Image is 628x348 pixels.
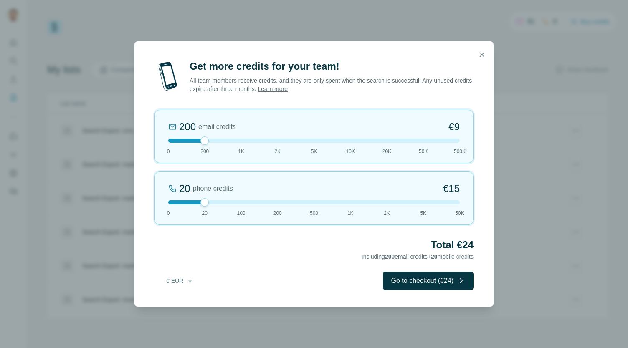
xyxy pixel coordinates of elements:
[273,209,282,217] span: 200
[362,253,474,260] span: Including email credits + mobile credits
[154,238,474,252] h2: Total €24
[237,209,245,217] span: 100
[383,272,474,290] button: Go to checkout (€24)
[154,60,181,93] img: mobile-phone
[310,209,318,217] span: 500
[448,120,460,134] span: €9
[385,253,395,260] span: 200
[419,148,428,155] span: 50K
[193,184,233,194] span: phone credits
[190,76,474,93] p: All team members receive credits, and they are only spent when the search is successful. Any unus...
[311,148,317,155] span: 5K
[274,148,281,155] span: 2K
[384,209,390,217] span: 2K
[443,182,460,195] span: €15
[420,209,426,217] span: 5K
[455,209,464,217] span: 50K
[347,209,354,217] span: 1K
[382,148,391,155] span: 20K
[202,209,208,217] span: 20
[454,148,466,155] span: 500K
[431,253,438,260] span: 20
[258,86,288,92] a: Learn more
[167,148,170,155] span: 0
[167,209,170,217] span: 0
[179,182,190,195] div: 20
[200,148,209,155] span: 200
[179,120,196,134] div: 200
[346,148,355,155] span: 10K
[160,273,199,288] button: € EUR
[238,148,244,155] span: 1K
[198,122,236,132] span: email credits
